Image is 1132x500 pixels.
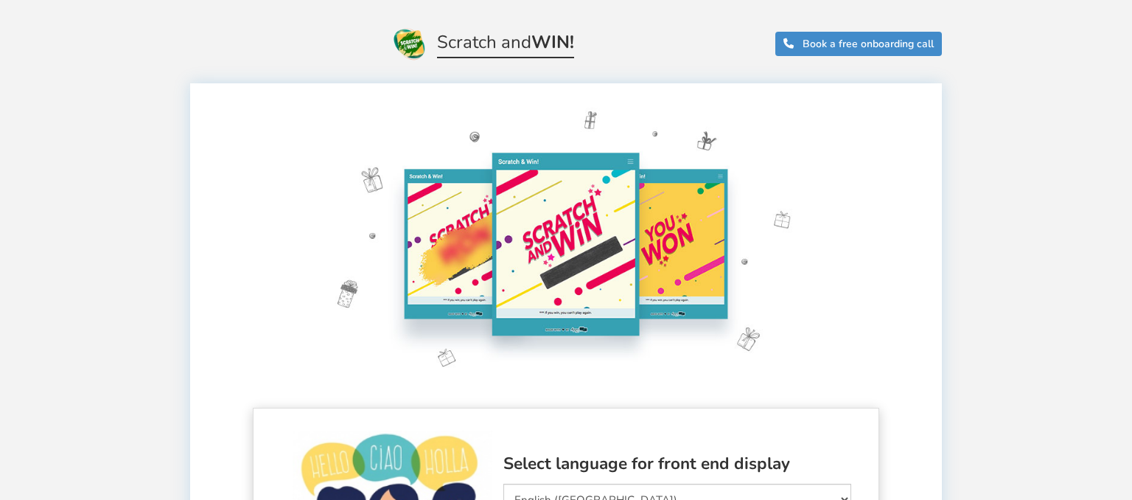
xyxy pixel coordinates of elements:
[531,30,574,54] strong: WIN!
[803,37,934,51] span: Book a free onboarding call
[775,32,942,56] a: Book a free onboarding call
[392,26,427,61] img: Scratch and Win
[292,98,840,389] img: Scratch and Win
[437,32,574,58] span: Scratch and
[503,455,851,473] h3: Select language for front end display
